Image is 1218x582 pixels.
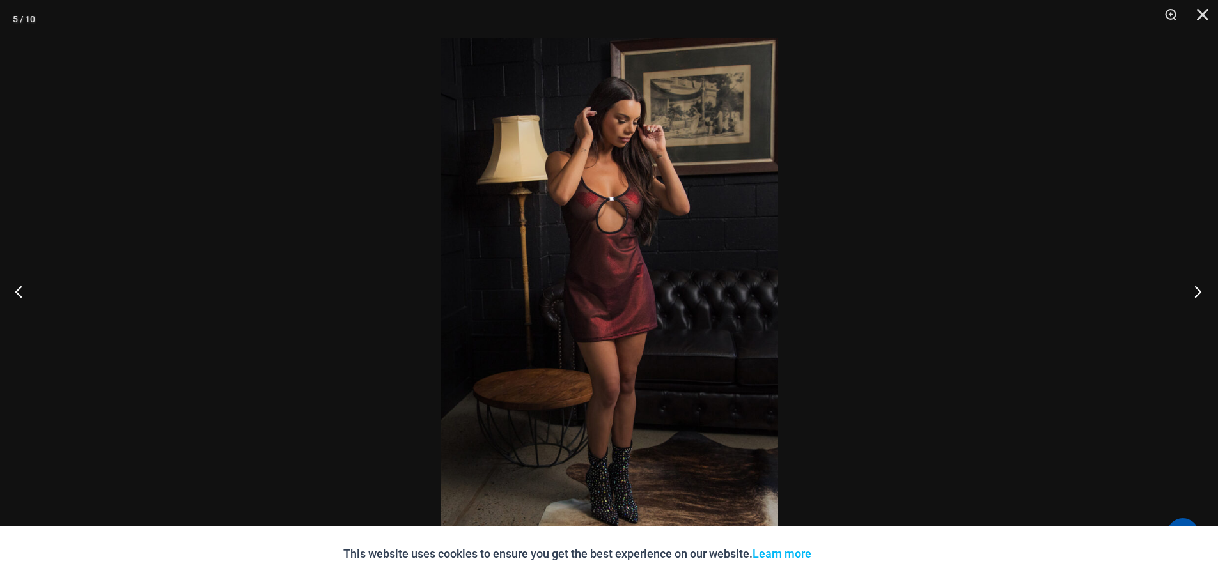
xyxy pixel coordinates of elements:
div: 5 / 10 [13,10,35,29]
img: Midnight Shimmer Red 5131 Dress 02 [441,38,778,544]
a: Learn more [753,547,811,560]
button: Next [1170,259,1218,323]
p: This website uses cookies to ensure you get the best experience on our website. [343,544,811,563]
button: Accept [821,539,875,569]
